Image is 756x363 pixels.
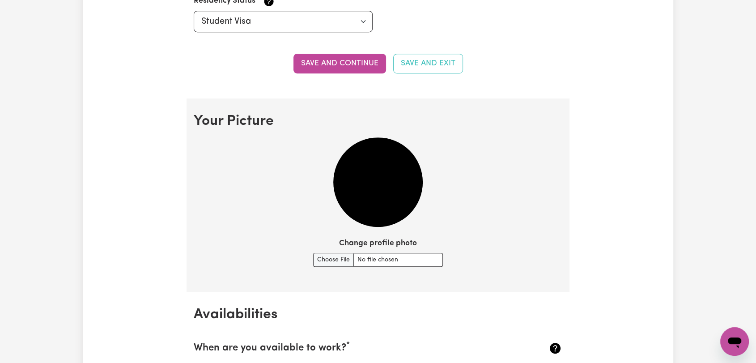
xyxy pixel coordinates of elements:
[194,113,562,130] h2: Your Picture
[393,54,463,73] button: Save and Exit
[333,137,423,227] img: Your current profile image
[194,306,562,323] h2: Availabilities
[720,327,749,356] iframe: Button to launch messaging window
[293,54,386,73] button: Save and continue
[194,342,501,354] h2: When are you available to work?
[339,238,417,249] label: Change profile photo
